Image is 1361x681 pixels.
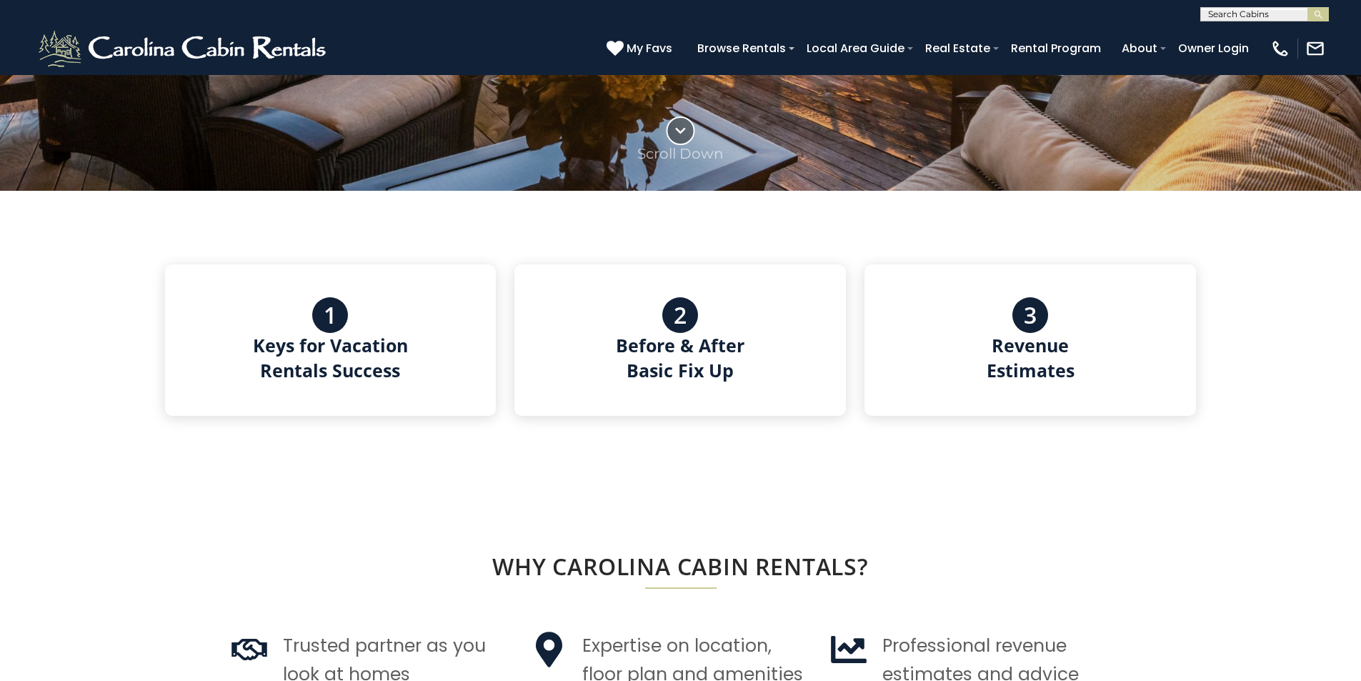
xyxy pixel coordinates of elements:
[1171,36,1256,61] a: Owner Login
[1004,36,1108,61] a: Rental Program
[324,302,336,328] h3: 1
[1115,36,1165,61] a: About
[616,333,744,383] h4: Before & After Basic Fix Up
[690,36,793,61] a: Browse Rentals
[627,39,672,57] span: My Favs
[799,36,912,61] a: Local Area Guide
[231,554,1131,580] h2: WHY CAROLINA CABIN RENTALS?
[1270,39,1290,59] img: phone-regular-white.png
[987,333,1075,383] h4: Revenue Estimates
[674,302,687,328] h3: 2
[36,27,332,70] img: White-1-2.png
[607,39,676,58] a: My Favs
[1024,302,1037,328] h3: 3
[1305,39,1325,59] img: mail-regular-white.png
[918,36,997,61] a: Real Estate
[253,333,408,383] h4: Keys for Vacation Rentals Success
[637,145,724,162] p: Scroll Down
